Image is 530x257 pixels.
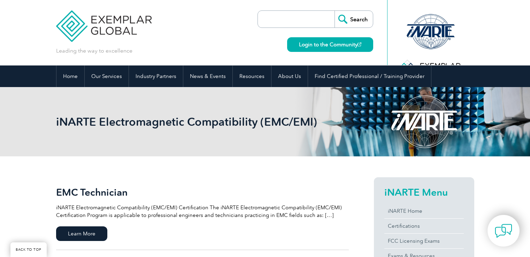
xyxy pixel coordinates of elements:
[271,65,308,87] a: About Us
[56,204,349,219] p: iNARTE Electromagnetic Compatibility (EMC/EMI) Certification The iNARTE Electromagnetic Compatibi...
[495,222,512,240] img: contact-chat.png
[233,65,271,87] a: Resources
[85,65,129,87] a: Our Services
[56,177,349,250] a: EMC Technician iNARTE Electromagnetic Compatibility (EMC/EMI) Certification The iNARTE Electromag...
[56,187,349,198] h2: EMC Technician
[287,37,373,52] a: Login to the Community
[358,42,361,46] img: open_square.png
[384,219,464,233] a: Certifications
[384,187,464,198] h2: iNARTE Menu
[56,47,132,55] p: Leading the way to excellence
[308,65,431,87] a: Find Certified Professional / Training Provider
[10,242,47,257] a: BACK TO TOP
[183,65,232,87] a: News & Events
[384,234,464,248] a: FCC Licensing Exams
[129,65,183,87] a: Industry Partners
[56,65,84,87] a: Home
[335,11,373,28] input: Search
[384,204,464,218] a: iNARTE Home
[56,226,107,241] span: Learn More
[56,115,324,128] h1: iNARTE Electromagnetic Compatibility (EMC/EMI)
